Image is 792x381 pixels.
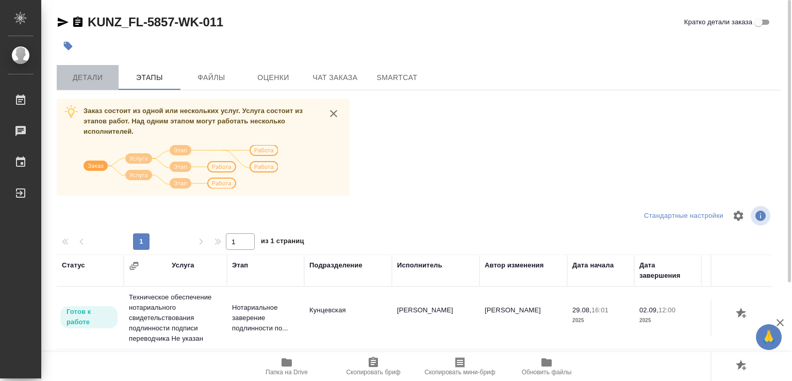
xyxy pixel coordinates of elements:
[63,71,112,84] span: Детали
[326,106,341,121] button: close
[187,71,236,84] span: Файлы
[641,208,726,224] div: split button
[330,352,417,381] button: Скопировать бриф
[84,107,303,135] span: Заказ состоит из одной или нескольких услуг. Услуга состоит из этапов работ. Над одним этапом мог...
[756,324,782,350] button: 🙏
[726,203,751,228] span: Настроить таблицу
[733,357,751,375] button: Добавить оценку
[684,17,752,27] span: Кратко детали заказа
[372,71,422,84] span: SmartCat
[639,260,696,281] div: Дата завершения
[417,352,503,381] button: Скопировать мини-бриф
[639,306,658,314] p: 02.09,
[658,306,675,314] p: 12:00
[706,305,763,315] p: 1
[62,260,85,271] div: Статус
[304,300,392,336] td: Кунцевская
[572,306,591,314] p: 29.08,
[706,315,763,326] p: док.
[751,206,772,226] span: Посмотреть информацию
[503,352,590,381] button: Обновить файлы
[572,315,629,326] p: 2025
[424,369,495,376] span: Скопировать мини-бриф
[397,260,442,271] div: Исполнитель
[124,287,227,349] td: Техническое обеспечение нотариального свидетельствования подлинности подписи переводчика Не указан
[57,35,79,57] button: Добавить тэг
[346,369,400,376] span: Скопировать бриф
[572,260,614,271] div: Дата начала
[261,235,304,250] span: из 1 страниц
[310,71,360,84] span: Чат заказа
[392,300,480,336] td: [PERSON_NAME]
[243,352,330,381] button: Папка на Drive
[67,307,111,327] p: Готов к работе
[522,369,572,376] span: Обновить файлы
[88,15,223,29] a: KUNZ_FL-5857-WK-011
[232,260,248,271] div: Этап
[57,16,69,28] button: Скопировать ссылку для ЯМессенджера
[733,305,751,323] button: Добавить оценку
[129,261,139,271] button: Сгруппировать
[639,315,696,326] p: 2025
[125,71,174,84] span: Этапы
[309,260,362,271] div: Подразделение
[485,260,543,271] div: Автор изменения
[72,16,84,28] button: Скопировать ссылку
[232,303,299,334] p: Нотариальное заверение подлинности по...
[266,369,308,376] span: Папка на Drive
[480,300,567,336] td: [PERSON_NAME]
[591,306,608,314] p: 16:01
[172,260,194,271] div: Услуга
[249,71,298,84] span: Оценки
[760,326,778,348] span: 🙏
